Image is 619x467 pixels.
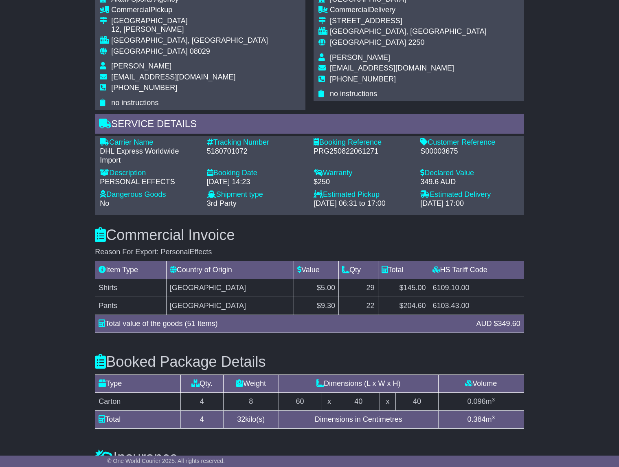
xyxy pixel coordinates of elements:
td: [GEOGRAPHIC_DATA] [166,297,294,315]
div: Shipment type [207,190,305,199]
td: 6103.43.00 [429,297,524,315]
div: [GEOGRAPHIC_DATA] [111,17,268,26]
div: Booking Reference [314,138,412,147]
span: 32 [237,415,245,423]
td: 4 [180,393,223,411]
div: Carrier Name [100,138,198,147]
span: [GEOGRAPHIC_DATA] [111,47,187,55]
td: $145.00 [378,279,429,297]
div: Customer Reference [420,138,519,147]
td: x [380,393,396,411]
div: Tracking Number [207,138,305,147]
span: Commercial [111,6,150,14]
div: 349.6 AUD [420,178,519,187]
div: Estimated Delivery [420,190,519,199]
span: [GEOGRAPHIC_DATA] [330,38,406,46]
td: Value [294,261,339,279]
div: Dangerous Goods [100,190,198,199]
td: Volume [438,375,524,393]
span: [PERSON_NAME] [111,62,171,70]
td: 29 [339,279,378,297]
div: AUD $349.60 [472,318,525,329]
div: [DATE] 17:00 [420,199,519,208]
div: Booking Date [207,169,305,178]
div: Service Details [95,114,524,136]
span: 3rd Party [207,199,237,207]
td: m [438,393,524,411]
span: © One World Courier 2025. All rights reserved. [107,458,225,464]
div: Pickup [111,6,268,15]
td: 4 [180,411,223,429]
td: $204.60 [378,297,429,315]
td: 8 [223,393,279,411]
h3: Commercial Invoice [95,227,524,243]
td: Total [378,261,429,279]
div: Warranty [314,169,412,178]
div: S00003675 [420,147,519,156]
div: PERSONAL EFFECTS [100,178,198,187]
div: 5180701072 [207,147,305,156]
td: Qty. [180,375,223,393]
div: [DATE] 06:31 to 17:00 [314,199,412,208]
span: No [100,199,109,207]
div: Estimated Pickup [314,190,412,199]
td: Shirts [95,279,166,297]
sup: 3 [492,414,495,421]
span: [EMAIL_ADDRESS][DOMAIN_NAME] [330,64,454,72]
span: [PHONE_NUMBER] [111,84,177,92]
td: [GEOGRAPHIC_DATA] [166,279,294,297]
span: [PERSON_NAME] [330,53,390,62]
td: 22 [339,297,378,315]
td: kilo(s) [223,411,279,429]
td: $9.30 [294,297,339,315]
div: PRG250822061271 [314,147,412,156]
div: Description [100,169,198,178]
div: [GEOGRAPHIC_DATA], [GEOGRAPHIC_DATA] [111,36,268,45]
td: 40 [337,393,380,411]
td: 40 [396,393,439,411]
td: Carton [95,393,181,411]
td: Total [95,411,181,429]
span: no instructions [111,99,158,107]
td: m [438,411,524,429]
span: 2250 [408,38,424,46]
td: Qty [339,261,378,279]
h3: Booked Package Details [95,354,524,370]
td: x [321,393,337,411]
td: Dimensions (L x W x H) [279,375,438,393]
div: Reason For Export: PersonalEffects [95,248,524,257]
td: Pants [95,297,166,315]
h3: Insurance [95,449,524,466]
div: Declared Value [420,169,519,178]
td: Item Type [95,261,166,279]
td: Type [95,375,181,393]
td: Dimensions in Centimetres [279,411,438,429]
td: Country of Origin [166,261,294,279]
sup: 3 [492,397,495,403]
div: Total value of the goods (51 Items) [94,318,472,329]
div: DHL Express Worldwide Import [100,147,198,165]
div: Delivery [330,6,487,15]
div: [GEOGRAPHIC_DATA], [GEOGRAPHIC_DATA] [330,27,487,36]
td: Weight [223,375,279,393]
span: 08029 [190,47,210,55]
span: no instructions [330,90,377,98]
span: [EMAIL_ADDRESS][DOMAIN_NAME] [111,73,235,81]
span: [PHONE_NUMBER] [330,75,396,83]
div: $250 [314,178,412,187]
div: [DATE] 14:23 [207,178,305,187]
td: HS Tariff Code [429,261,524,279]
span: 0.096 [467,397,485,405]
span: Commercial [330,6,369,14]
td: 6109.10.00 [429,279,524,297]
td: $5.00 [294,279,339,297]
div: [STREET_ADDRESS] [330,17,487,26]
div: 12, [PERSON_NAME] [111,25,268,34]
span: 0.384 [467,415,485,423]
td: 60 [279,393,321,411]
